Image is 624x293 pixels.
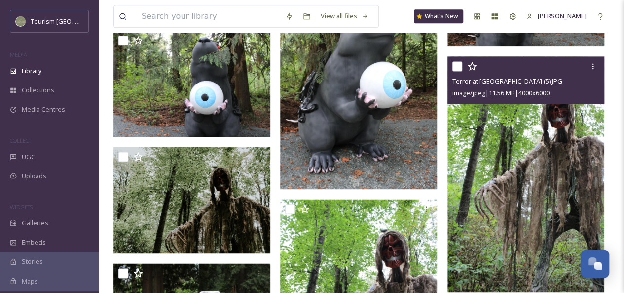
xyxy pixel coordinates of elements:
span: COLLECT [10,137,31,144]
span: Galleries [22,218,48,228]
a: View all files [316,6,373,26]
span: Tourism [GEOGRAPHIC_DATA] [31,16,119,26]
span: Terror at [GEOGRAPHIC_DATA] (5).JPG [452,77,562,85]
img: Terror at Tanglebank (7).JPG [113,31,273,137]
span: Uploads [22,171,46,181]
img: Abbotsford_Snapsea.png [16,16,26,26]
span: Maps [22,277,38,286]
input: Search your library [137,5,280,27]
span: UGC [22,152,35,162]
img: Terror at Tanglebank (5).JPG [447,56,604,292]
span: Collections [22,85,54,95]
span: [PERSON_NAME] [538,11,587,20]
button: Open Chat [581,250,609,278]
a: What's New [414,9,463,23]
span: image/jpeg | 11.56 MB | 4000 x 6000 [452,88,550,97]
a: [PERSON_NAME] [521,6,591,26]
span: Stories [22,257,43,266]
img: Terror at Tanglebank (2).jpg [113,147,273,253]
span: WIDGETS [10,203,33,210]
span: Embeds [22,238,46,247]
span: MEDIA [10,51,27,58]
span: Library [22,66,41,76]
span: Media Centres [22,105,65,114]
